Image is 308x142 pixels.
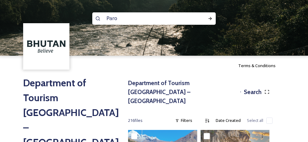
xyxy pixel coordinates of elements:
[128,118,143,123] span: 216 file s
[244,88,261,97] h3: Search
[172,114,195,127] div: Filters
[103,12,188,25] input: Search
[238,63,276,68] span: Terms & Conditions
[213,114,244,127] div: Date Created
[128,79,238,105] h3: Department of Tourism [GEOGRAPHIC_DATA] – [GEOGRAPHIC_DATA]
[24,24,69,69] img: BT_Logo_BB_Lockup_CMYK_High%2520Res.jpg
[238,62,285,69] a: Terms & Conditions
[247,118,263,123] span: Select all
